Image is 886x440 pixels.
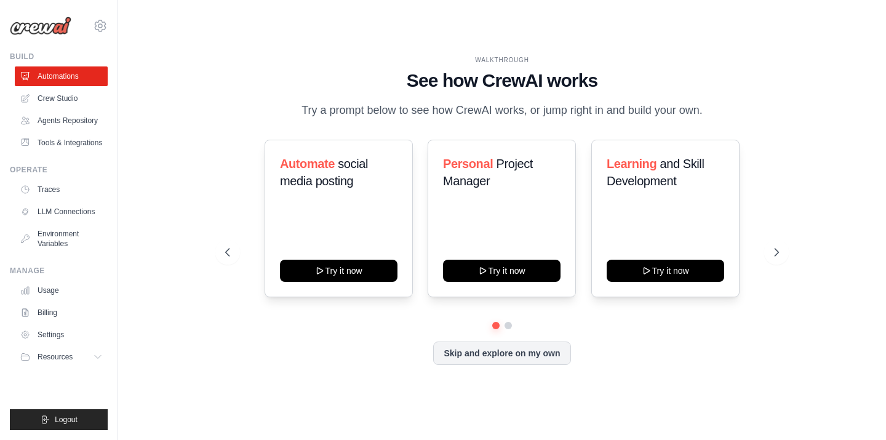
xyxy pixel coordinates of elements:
span: Learning [607,157,657,170]
p: Try a prompt below to see how CrewAI works, or jump right in and build your own. [295,102,709,119]
a: Traces [15,180,108,199]
div: Manage [10,266,108,276]
a: Agents Repository [15,111,108,130]
span: Personal [443,157,493,170]
a: Billing [15,303,108,322]
a: Usage [15,281,108,300]
div: Operate [10,165,108,175]
a: Crew Studio [15,89,108,108]
img: Logo [10,17,71,35]
button: Try it now [443,260,561,282]
button: Try it now [280,260,397,282]
a: Settings [15,325,108,345]
div: Build [10,52,108,62]
button: Try it now [607,260,724,282]
span: Logout [55,415,78,425]
span: social media posting [280,157,368,188]
span: Resources [38,352,73,362]
span: Project Manager [443,157,533,188]
a: Tools & Integrations [15,133,108,153]
span: Automate [280,157,335,170]
span: and Skill Development [607,157,704,188]
div: WALKTHROUGH [225,55,778,65]
a: Environment Variables [15,224,108,254]
button: Skip and explore on my own [433,342,570,365]
h1: See how CrewAI works [225,70,778,92]
a: LLM Connections [15,202,108,222]
button: Resources [15,347,108,367]
button: Logout [10,409,108,430]
a: Automations [15,66,108,86]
